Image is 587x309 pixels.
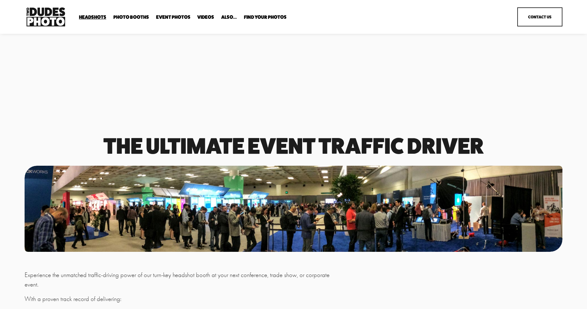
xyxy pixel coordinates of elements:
p: Experience the unmatched traffic-driving power of our turn-key headshot booth at your next confer... [25,270,337,289]
img: Two Dudes Photo | Headshots, Portraits &amp; Photo Booths [25,6,67,28]
a: folder dropdown [113,14,149,20]
a: Contact Us [517,7,562,26]
a: Event Photos [156,14,190,20]
a: Videos [197,14,214,20]
span: Also... [221,15,237,20]
span: Find Your Photos [244,15,287,20]
p: With a proven track record of delivering: [25,294,337,304]
a: folder dropdown [79,14,106,20]
h1: The Ultimate event traffic driver [25,136,562,156]
span: Photo Booths [113,15,149,20]
span: Headshots [79,15,106,20]
a: folder dropdown [221,14,237,20]
a: folder dropdown [244,14,287,20]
